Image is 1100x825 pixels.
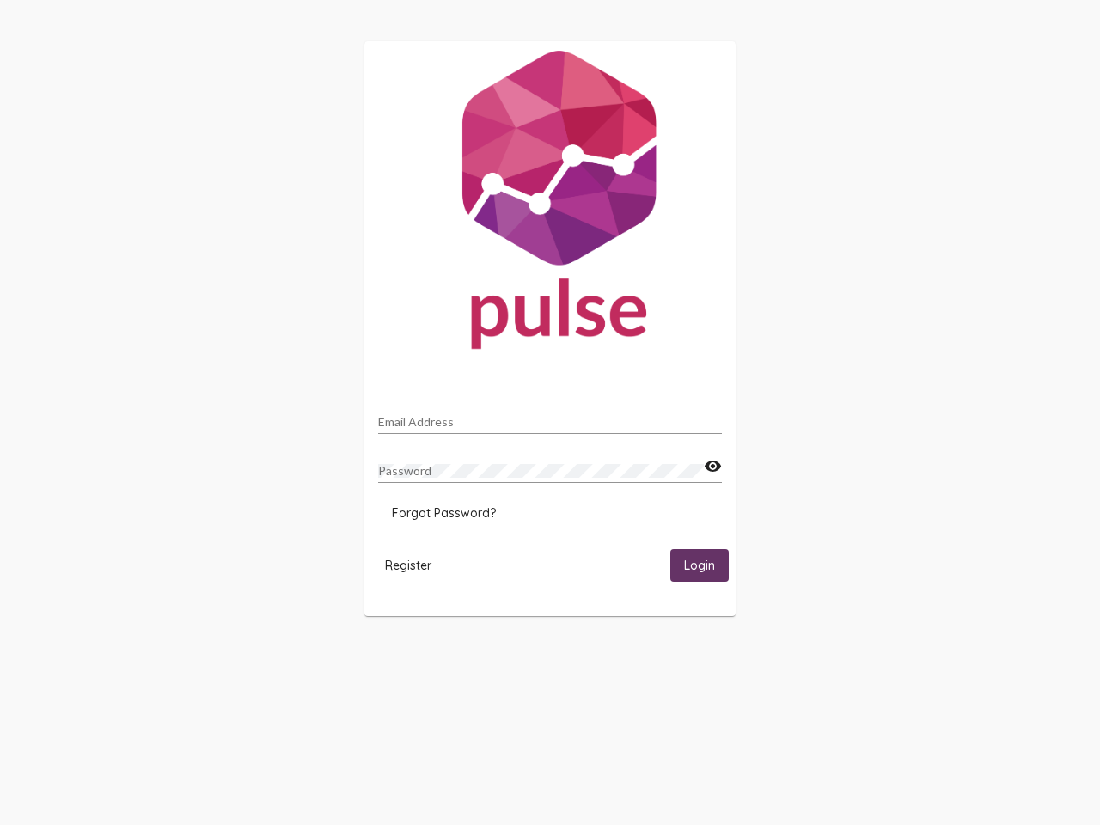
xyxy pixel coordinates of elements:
[684,559,715,574] span: Login
[385,558,431,573] span: Register
[670,549,729,581] button: Login
[704,456,722,477] mat-icon: visibility
[378,498,510,529] button: Forgot Password?
[392,505,496,521] span: Forgot Password?
[371,549,445,581] button: Register
[364,41,736,366] img: Pulse For Good Logo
